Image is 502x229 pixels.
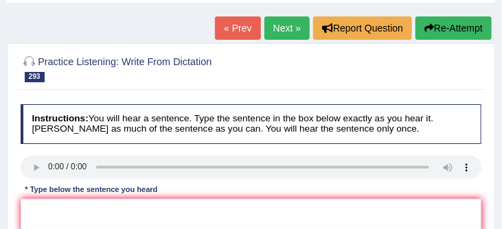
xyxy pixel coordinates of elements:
[264,16,310,40] a: Next »
[21,53,306,82] h2: Practice Listening: Write From Dictation
[32,113,88,123] b: Instructions:
[215,16,260,40] a: « Prev
[415,16,492,40] button: Re-Attempt
[21,104,482,143] h4: You will hear a sentence. Type the sentence in the box below exactly as you hear it. [PERSON_NAME...
[313,16,412,40] button: Report Question
[21,184,162,196] div: * Type below the sentence you heard
[25,72,45,82] span: 293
